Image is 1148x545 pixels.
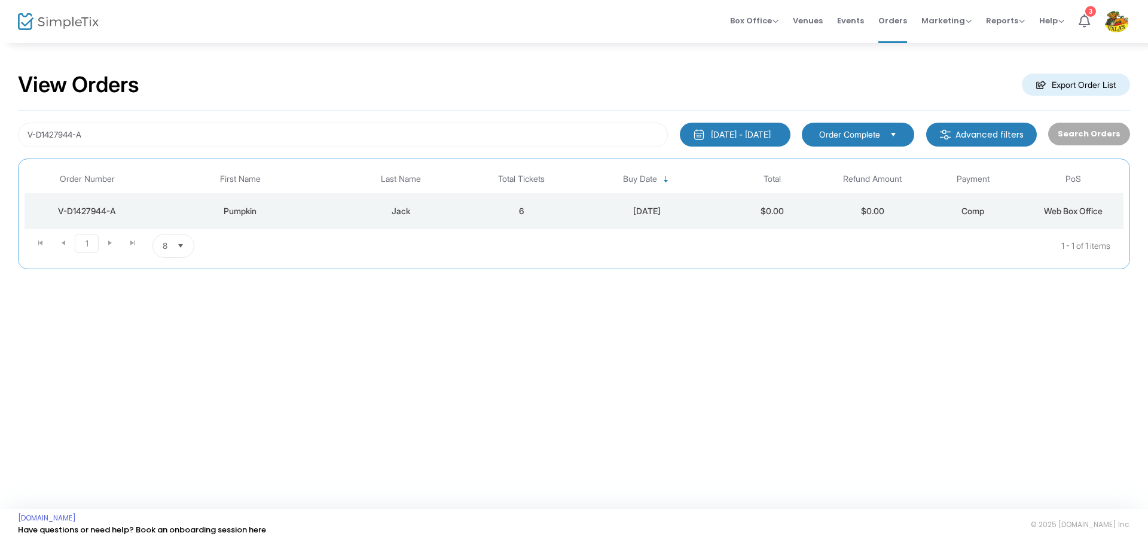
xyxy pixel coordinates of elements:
[153,205,328,217] div: Pumpkin
[18,123,668,147] input: Search by name, email, phone, order number, ip address, or last 4 digits of card
[313,234,1110,258] kendo-pager-info: 1 - 1 of 1 items
[693,129,705,141] img: monthly
[822,193,923,229] td: $0.00
[837,5,864,36] span: Events
[711,129,771,141] div: [DATE] - [DATE]
[381,174,421,184] span: Last Name
[939,129,951,141] img: filter
[961,206,984,216] span: Comp
[957,174,990,184] span: Payment
[793,5,823,36] span: Venues
[1065,174,1081,184] span: PoS
[25,165,1123,229] div: Data table
[623,174,657,184] span: Buy Date
[163,240,167,252] span: 8
[18,513,76,523] a: [DOMAIN_NAME]
[75,234,99,253] span: Page 1
[730,15,778,26] span: Box Office
[334,205,468,217] div: Jack
[18,72,139,98] h2: View Orders
[926,123,1037,147] m-button: Advanced filters
[1022,74,1130,96] m-button: Export Order List
[986,15,1025,26] span: Reports
[471,193,572,229] td: 6
[1085,6,1096,17] div: 3
[722,193,823,229] td: $0.00
[28,205,147,217] div: V-D1427944-A
[885,128,902,141] button: Select
[1044,206,1103,216] span: Web Box Office
[471,165,572,193] th: Total Tickets
[1039,15,1064,26] span: Help
[60,174,115,184] span: Order Number
[661,175,671,184] span: Sortable
[819,129,880,141] span: Order Complete
[1031,520,1130,529] span: © 2025 [DOMAIN_NAME] Inc.
[575,205,719,217] div: 8/5/2025
[18,524,266,535] a: Have questions or need help? Book an onboarding session here
[878,5,907,36] span: Orders
[172,235,189,257] button: Select
[822,165,923,193] th: Refund Amount
[921,15,972,26] span: Marketing
[220,174,261,184] span: First Name
[680,123,790,147] button: [DATE] - [DATE]
[722,165,823,193] th: Total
